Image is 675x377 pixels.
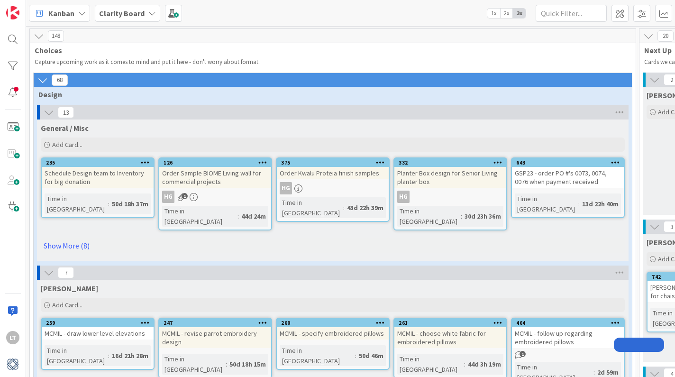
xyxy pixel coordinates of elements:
[35,58,617,66] p: Capture upcoming work as it comes to mind and put it here - don't worry about format.
[280,197,343,218] div: Time in [GEOGRAPHIC_DATA]
[513,9,526,18] span: 3x
[277,319,389,327] div: 260
[38,90,620,99] span: Design
[164,320,271,326] div: 247
[45,345,108,366] div: Time in [GEOGRAPHIC_DATA]
[48,30,64,42] span: 148
[399,320,506,326] div: 261
[516,320,624,326] div: 464
[239,211,268,221] div: 44d 24m
[277,158,389,179] div: 375Order Kwalu Proteia finish samples
[159,319,271,327] div: 247
[397,206,461,227] div: Time in [GEOGRAPHIC_DATA]
[109,350,151,361] div: 16d 21h 28m
[277,167,389,179] div: Order Kwalu Proteia finish samples
[6,331,19,344] div: LT
[6,6,19,19] img: Visit kanbanzone.com
[461,211,462,221] span: :
[512,327,624,348] div: MCMIL - follow up regarding embroidered pillows
[45,193,108,214] div: Time in [GEOGRAPHIC_DATA]
[580,199,621,209] div: 13d 22h 40m
[277,327,389,340] div: MCMIL - specify embroidered pillows
[277,158,389,167] div: 375
[42,158,154,188] div: 235Schedule Design team to Inventory for big donation
[41,123,89,133] span: General / Misc
[162,206,237,227] div: Time in [GEOGRAPHIC_DATA]
[280,345,355,366] div: Time in [GEOGRAPHIC_DATA]
[281,320,389,326] div: 260
[657,30,674,42] span: 20
[512,319,624,348] div: 464MCMIL - follow up regarding embroidered pillows
[394,158,506,167] div: 332
[399,159,506,166] div: 332
[462,211,503,221] div: 30d 23h 36m
[500,9,513,18] span: 2x
[397,354,464,375] div: Time in [GEOGRAPHIC_DATA]
[162,191,174,203] div: HG
[159,319,271,348] div: 247MCMIL - revise parrot embroidery design
[277,182,389,194] div: HG
[512,319,624,327] div: 464
[280,182,292,194] div: HG
[464,359,465,369] span: :
[159,167,271,188] div: Order Sample BIOME Living wall for commercial projects
[227,359,268,369] div: 50d 18h 15m
[237,211,239,221] span: :
[465,359,503,369] div: 44d 3h 19m
[42,319,154,327] div: 259
[52,74,68,86] span: 68
[394,191,506,203] div: HG
[356,350,386,361] div: 50d 46m
[394,319,506,348] div: 261MCMIL - choose white fabric for embroidered pillows
[394,327,506,348] div: MCMIL - choose white fabric for embroidered pillows
[277,319,389,340] div: 260MCMIL - specify embroidered pillows
[159,158,271,167] div: 126
[345,202,386,213] div: 43d 22h 39m
[394,319,506,327] div: 261
[46,320,154,326] div: 259
[355,350,356,361] span: :
[58,107,74,118] span: 13
[281,159,389,166] div: 375
[343,202,345,213] span: :
[512,167,624,188] div: GSP23 - order PO #'s 0073, 0074, 0076 when payment received
[52,140,82,149] span: Add Card...
[182,193,188,199] span: 1
[108,350,109,361] span: :
[99,9,145,18] b: Clarity Board
[42,319,154,340] div: 259MCMIL - draw lower level elevations
[41,238,625,253] a: Show More (8)
[42,167,154,188] div: Schedule Design team to Inventory for big donation
[108,199,109,209] span: :
[226,359,227,369] span: :
[159,327,271,348] div: MCMIL - revise parrot embroidery design
[515,193,578,214] div: Time in [GEOGRAPHIC_DATA]
[48,8,74,19] span: Kanban
[41,284,98,293] span: MCMIL McMillon
[487,9,500,18] span: 1x
[536,5,607,22] input: Quick Filter...
[159,191,271,203] div: HG
[162,354,226,375] div: Time in [GEOGRAPHIC_DATA]
[394,158,506,188] div: 332Planter Box design for Senior Living planter box
[516,159,624,166] div: 643
[46,159,154,166] div: 235
[6,358,19,371] img: avatar
[109,199,151,209] div: 50d 18h 37m
[578,199,580,209] span: :
[520,351,526,357] span: 1
[42,158,154,167] div: 235
[35,46,624,55] span: Choices
[512,158,624,167] div: 643
[512,158,624,188] div: 643GSP23 - order PO #'s 0073, 0074, 0076 when payment received
[394,167,506,188] div: Planter Box design for Senior Living planter box
[397,191,410,203] div: HG
[159,158,271,188] div: 126Order Sample BIOME Living wall for commercial projects
[52,301,82,309] span: Add Card...
[164,159,271,166] div: 126
[58,267,74,278] span: 7
[42,327,154,340] div: MCMIL - draw lower level elevations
